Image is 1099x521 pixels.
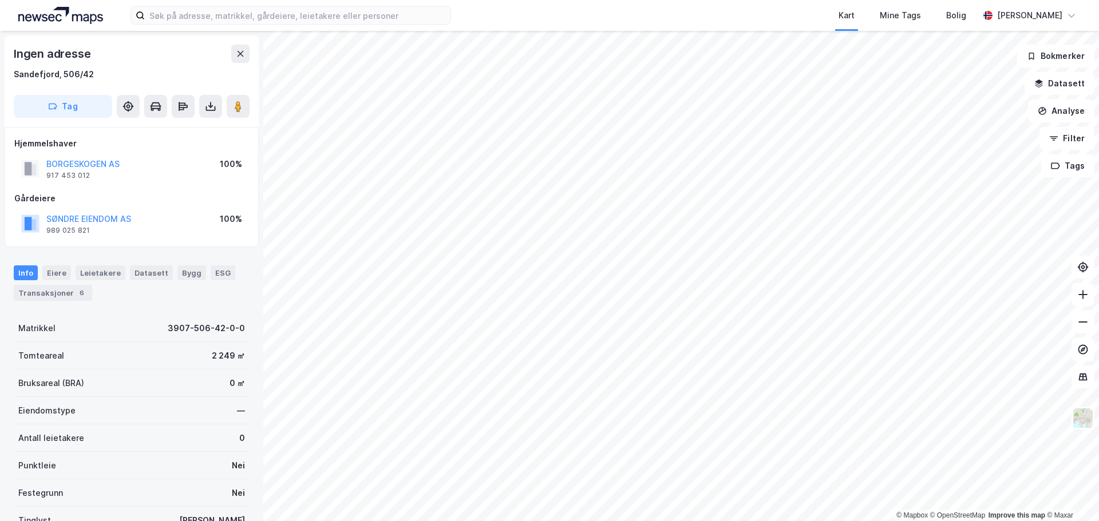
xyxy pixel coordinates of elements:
button: Tags [1041,154,1094,177]
div: Ingen adresse [14,45,93,63]
div: 989 025 821 [46,226,90,235]
div: Gårdeiere [14,192,249,205]
div: Eiendomstype [18,404,76,417]
div: Bruksareal (BRA) [18,376,84,390]
div: Nei [232,486,245,500]
div: Bygg [177,265,206,280]
div: Kontrollprogram for chat [1042,466,1099,521]
div: 917 453 012 [46,171,90,180]
div: Mine Tags [880,9,921,22]
input: Søk på adresse, matrikkel, gårdeiere, leietakere eller personer [145,7,450,24]
div: 2 249 ㎡ [212,349,245,363]
button: Analyse [1028,100,1094,122]
div: 100% [220,157,242,171]
div: Eiere [42,265,71,280]
div: 100% [220,212,242,226]
div: Festegrunn [18,486,63,500]
div: Bolig [946,9,966,22]
div: 0 [239,431,245,445]
div: Leietakere [76,265,125,280]
div: Kart [839,9,855,22]
div: ESG [211,265,235,280]
div: — [237,404,245,417]
button: Datasett [1025,72,1094,95]
img: Z [1072,407,1094,429]
div: Tomteareal [18,349,64,363]
div: Nei [232,459,245,472]
div: 0 ㎡ [230,376,245,390]
img: logo.a4113a55bc3d86da70a041830d287a7e.svg [18,7,103,24]
div: [PERSON_NAME] [997,9,1062,22]
button: Bokmerker [1017,45,1094,67]
div: Matrikkel [18,321,56,335]
a: Mapbox [896,511,928,519]
div: Antall leietakere [18,431,84,445]
button: Filter [1039,127,1094,150]
div: Hjemmelshaver [14,137,249,150]
a: Improve this map [989,511,1045,519]
div: 6 [76,287,88,299]
div: Sandefjord, 506/42 [14,67,94,81]
div: Datasett [130,265,173,280]
button: Tag [14,95,112,118]
div: Punktleie [18,459,56,472]
div: Info [14,265,38,280]
div: Transaksjoner [14,285,92,301]
a: OpenStreetMap [930,511,986,519]
iframe: Chat Widget [1042,466,1099,521]
div: 3907-506-42-0-0 [168,321,245,335]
